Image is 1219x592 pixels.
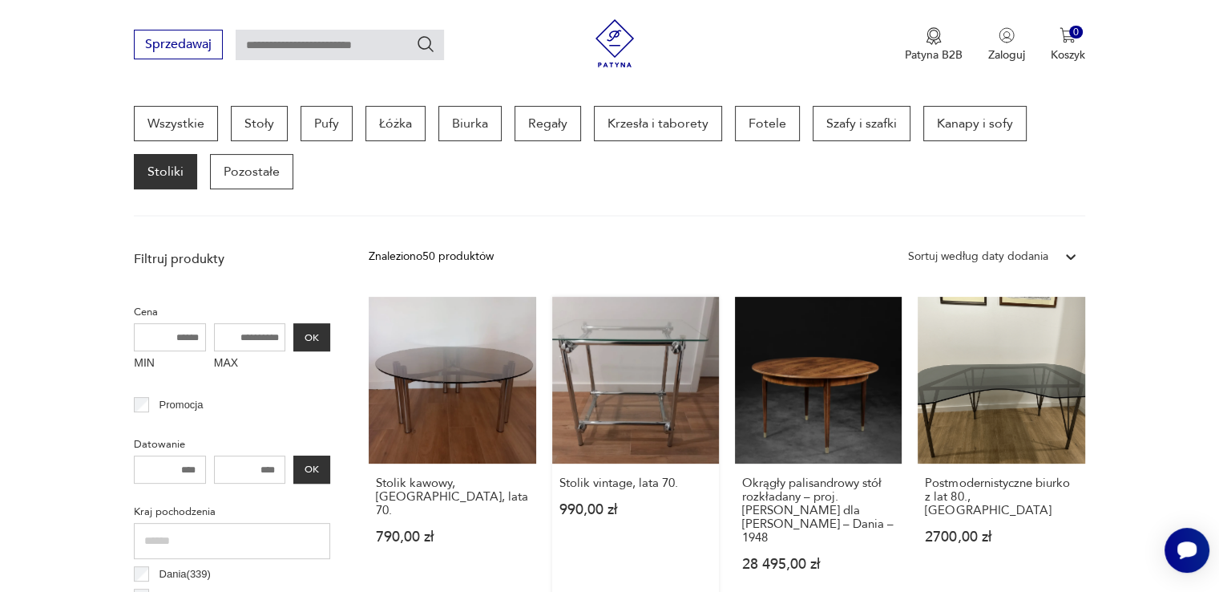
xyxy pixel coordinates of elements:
[159,396,204,414] p: Promocja
[134,40,223,51] a: Sprzedawaj
[365,106,426,141] a: Łóżka
[905,27,963,63] button: Patyna B2B
[134,351,206,377] label: MIN
[905,27,963,63] a: Ikona medaluPatyna B2B
[214,351,286,377] label: MAX
[905,47,963,63] p: Patyna B2B
[369,248,494,266] div: Znaleziono 50 produktów
[988,47,1025,63] p: Zaloguj
[813,106,910,141] a: Szafy i szafki
[134,106,218,141] a: Wszystkie
[1165,528,1209,573] iframe: Smartsupp widget button
[742,558,894,571] p: 28 495,00 zł
[925,476,1077,517] h3: Postmodernistyczne biurko z lat 80., [GEOGRAPHIC_DATA]
[926,27,942,45] img: Ikona medalu
[376,476,528,517] h3: Stolik kawowy, [GEOGRAPHIC_DATA], lata 70.
[515,106,581,141] a: Regały
[999,27,1015,43] img: Ikonka użytkownika
[1051,47,1085,63] p: Koszyk
[925,530,1077,544] p: 2700,00 zł
[438,106,502,141] a: Biurka
[559,476,712,490] h3: Stolik vintage, lata 70.
[988,27,1025,63] button: Zaloguj
[159,566,211,583] p: Dania ( 339 )
[134,503,330,521] p: Kraj pochodzenia
[559,503,712,517] p: 990,00 zł
[923,106,1027,141] a: Kanapy i sofy
[231,106,288,141] a: Stoły
[134,30,223,59] button: Sprzedawaj
[742,476,894,545] h3: Okrągły palisandrowy stół rozkładany – proj. [PERSON_NAME] dla [PERSON_NAME] – Dania – 1948
[301,106,353,141] a: Pufy
[376,530,528,544] p: 790,00 zł
[134,250,330,268] p: Filtruj produkty
[1051,27,1085,63] button: 0Koszyk
[210,154,293,189] a: Pozostałe
[591,19,639,67] img: Patyna - sklep z meblami i dekoracjami vintage
[134,154,197,189] a: Stoliki
[735,106,800,141] a: Fotele
[594,106,722,141] a: Krzesła i taborety
[293,456,330,484] button: OK
[416,34,435,54] button: Szukaj
[293,323,330,351] button: OK
[908,248,1048,266] div: Sortuj według daty dodania
[1060,27,1076,43] img: Ikona koszyka
[1069,26,1083,39] div: 0
[134,303,330,321] p: Cena
[134,436,330,453] p: Datowanie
